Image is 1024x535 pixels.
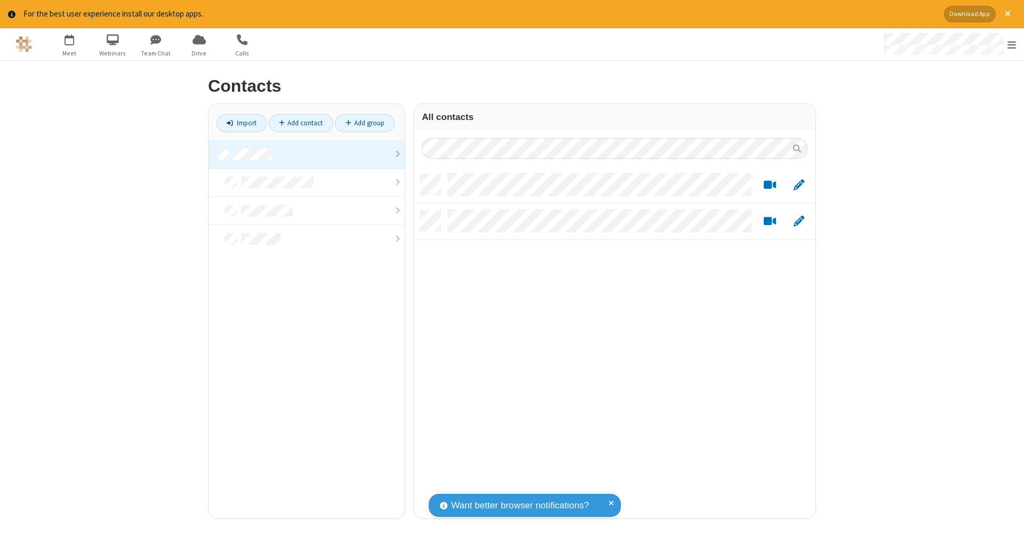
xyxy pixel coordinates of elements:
[944,6,996,22] button: Download App
[269,114,333,132] a: Add contact
[788,214,809,228] button: Edit
[93,49,133,58] span: Webinars
[874,28,1024,60] div: Open menu
[451,499,589,513] span: Want better browser notifications?
[759,214,780,228] button: Start a video meeting
[788,178,809,191] button: Edit
[179,49,219,58] span: Drive
[414,167,815,520] div: grid
[422,112,807,122] h3: All contacts
[136,49,176,58] span: Team Chat
[759,178,780,191] button: Start a video meeting
[335,114,395,132] a: Add group
[4,28,44,60] button: Logo
[208,77,816,95] h2: Contacts
[23,8,936,20] div: For the best user experience install our desktop apps.
[217,114,267,132] a: Import
[222,49,262,58] span: Calls
[999,6,1016,22] button: Close alert
[50,49,90,58] span: Meet
[16,36,32,52] img: QA Selenium DO NOT DELETE OR CHANGE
